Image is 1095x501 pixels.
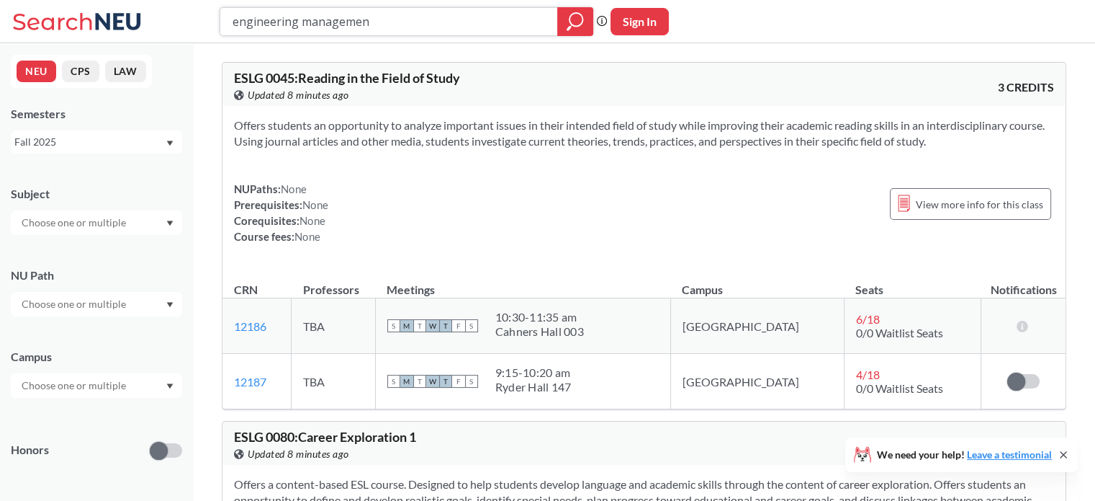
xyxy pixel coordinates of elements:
div: Fall 2025Dropdown arrow [11,130,182,154]
span: 0/0 Waitlist Seats [856,326,943,340]
span: 3 CREDITS [998,79,1054,95]
td: [GEOGRAPHIC_DATA] [670,298,844,354]
td: TBA [292,354,375,409]
span: Updated 8 minutes ago [248,87,349,103]
div: Dropdown arrow [11,292,182,316]
svg: magnifying glass [567,12,584,32]
span: We need your help! [877,450,1052,460]
div: magnifying glass [557,7,593,36]
span: 4 / 18 [856,368,880,381]
span: View more info for this class [916,195,1043,213]
span: W [426,319,439,332]
span: 0/0 Waitlist Seats [856,381,943,395]
span: M [400,375,413,388]
div: CRN [234,282,258,298]
a: 12186 [234,319,266,333]
svg: Dropdown arrow [166,383,174,389]
div: NUPaths: Prerequisites: Corequisites: Course fees: [234,181,328,244]
div: Semesters [11,106,182,122]
span: None [299,214,325,227]
span: T [413,375,426,388]
div: Dropdown arrow [11,210,182,235]
button: Sign In [610,8,669,35]
span: ESLG 0045 : Reading in the Field of Study [234,70,460,86]
th: Seats [844,267,981,298]
span: None [294,230,320,243]
div: Cahners Hall 003 [495,324,584,339]
th: Professors [292,267,375,298]
div: Subject [11,186,182,202]
a: 12187 [234,375,266,389]
div: 10:30 - 11:35 am [495,310,584,324]
svg: Dropdown arrow [166,302,174,308]
span: 6 / 18 [856,312,880,326]
th: Campus [670,267,844,298]
th: Notifications [981,267,1065,298]
span: T [439,375,452,388]
input: Choose one or multiple [14,214,135,231]
span: W [426,375,439,388]
td: [GEOGRAPHIC_DATA] [670,354,844,409]
span: ESLG 0080 : Career Exploration 1 [234,429,416,445]
section: Offers students an opportunity to analyze important issues in their intended field of study while... [234,118,1054,149]
div: Ryder Hall 147 [495,380,572,394]
input: Choose one or multiple [14,377,135,394]
span: F [452,319,465,332]
span: S [387,319,400,332]
button: CPS [62,61,99,82]
span: F [452,375,465,388]
div: NU Path [11,267,182,283]
td: TBA [292,298,375,354]
input: Choose one or multiple [14,296,135,313]
a: Leave a testimonial [967,448,1052,461]
span: T [413,319,426,332]
span: Updated 8 minutes ago [248,446,349,462]
button: NEU [17,61,56,82]
p: Honors [11,442,49,458]
span: S [465,319,478,332]
span: S [387,375,400,388]
svg: Dropdown arrow [166,221,174,226]
span: M [400,319,413,332]
span: None [302,198,328,211]
span: None [281,182,307,195]
svg: Dropdown arrow [166,141,174,146]
div: Fall 2025 [14,134,165,150]
div: 9:15 - 10:20 am [495,365,572,380]
div: Dropdown arrow [11,373,182,398]
span: T [439,319,452,332]
button: LAW [105,61,146,82]
input: Class, professor, course number, "phrase" [231,9,547,34]
span: S [465,375,478,388]
th: Meetings [375,267,670,298]
div: Campus [11,349,182,365]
